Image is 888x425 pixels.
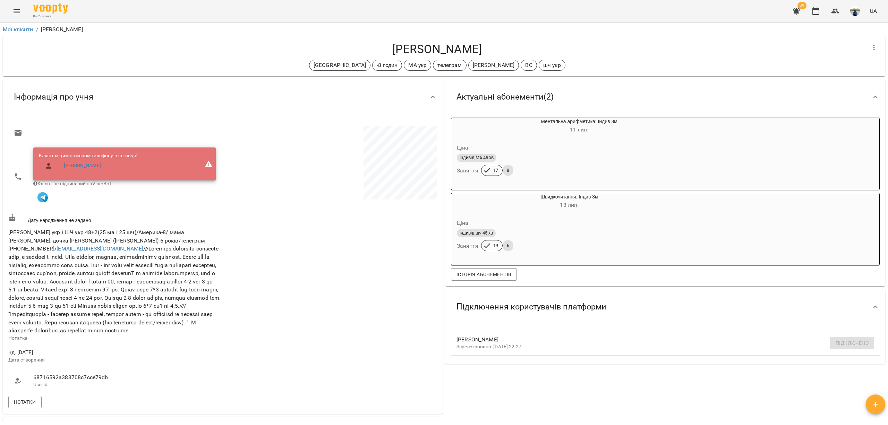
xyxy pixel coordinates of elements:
span: Підключення користувачів платформи [456,301,606,312]
img: Telegram [37,192,48,203]
span: Історія абонементів [456,270,511,279]
div: Ментальна арифметика: Індив 3м [485,118,674,135]
h6: Ціна [457,218,469,228]
div: ВС [521,60,537,71]
p: Дата створення [8,357,221,364]
li: / [36,25,38,34]
div: Швидкочитання: Індив 3м [485,193,654,210]
p: [PERSON_NAME] [41,25,83,34]
img: 79bf113477beb734b35379532aeced2e.jpg [850,6,860,16]
button: Нотатки [8,396,42,408]
div: [GEOGRAPHIC_DATA] [309,60,371,71]
div: Швидкочитання: Індив 3м [451,193,485,210]
button: Menu [8,3,25,19]
button: Швидкочитання: Індив 3м13 лип- Цінаіндивід шч 45 хвЗаняття196 [451,193,654,260]
span: 6 [503,243,513,249]
span: 19 [489,243,502,249]
div: Дату народження не задано [7,212,223,225]
nav: breadcrumb [3,25,885,34]
span: 39 [797,2,806,9]
button: Ментальна арифметика: Індив 3м11 лип- Цінаіндивід МА 45 хвЗаняття178 [451,118,674,184]
span: 8 [503,167,513,173]
div: Підключення користувачів платформи [445,289,885,325]
h4: [PERSON_NAME] [8,42,866,56]
p: [GEOGRAPHIC_DATA] [314,61,366,69]
div: -8 годин [372,60,402,71]
p: UserId [33,381,216,388]
div: [PERSON_NAME] [468,60,519,71]
span: UA [870,7,877,15]
span: [PERSON_NAME] укр і ШЧ укр 48+2(25 ма і 25 шч)/Америка-8/ мама [PERSON_NAME], дочка [PERSON_NAME]... [8,229,221,334]
div: Актуальні абонементи(2) [445,79,885,115]
span: Нотатки [14,398,36,406]
button: Клієнт підписаний на VooptyBot [33,187,52,206]
span: нд, [DATE] [8,348,221,357]
span: індивід шч 45 хв [457,230,496,236]
span: Інформація про учня [14,92,93,102]
button: Історія абонементів [451,268,517,281]
span: 11 лип - [570,126,589,133]
h6: Ціна [457,143,469,153]
span: Актуальні абонементи ( 2 ) [456,92,554,102]
img: Voopty Logo [33,3,68,14]
div: МА укр [404,60,431,71]
button: UA [867,5,880,17]
span: [PERSON_NAME] [456,335,863,344]
ul: Клієнт із цим номером телефону вже існує: [39,152,137,176]
p: МА укр [408,61,427,69]
span: Клієнт не підписаний на ViberBot! [33,181,113,186]
h6: Заняття [457,241,478,251]
span: індивід МА 45 хв [457,155,496,161]
a: [PERSON_NAME] [64,162,101,169]
span: 17 [489,167,502,173]
a: [EMAIL_ADDRESS][DOMAIN_NAME] [57,245,143,252]
div: Інформація про учня [3,79,443,115]
p: ВС [525,61,532,69]
span: 68716592a383708c7cce79db [33,373,216,382]
div: шч укр [539,60,565,71]
p: Зареєстровано: [DATE] 22:27 [456,343,863,350]
p: Нотатка [8,335,221,342]
div: телеграм [433,60,466,71]
p: -8 годин [377,61,398,69]
div: Ментальна арифметика: Індив 3м [451,118,485,135]
span: 13 лип - [560,202,579,208]
span: For Business [33,14,68,19]
p: телеграм [437,61,462,69]
p: [PERSON_NAME] [473,61,515,69]
h6: Заняття [457,166,478,176]
p: шч укр [543,61,561,69]
a: Мої клієнти [3,26,33,33]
